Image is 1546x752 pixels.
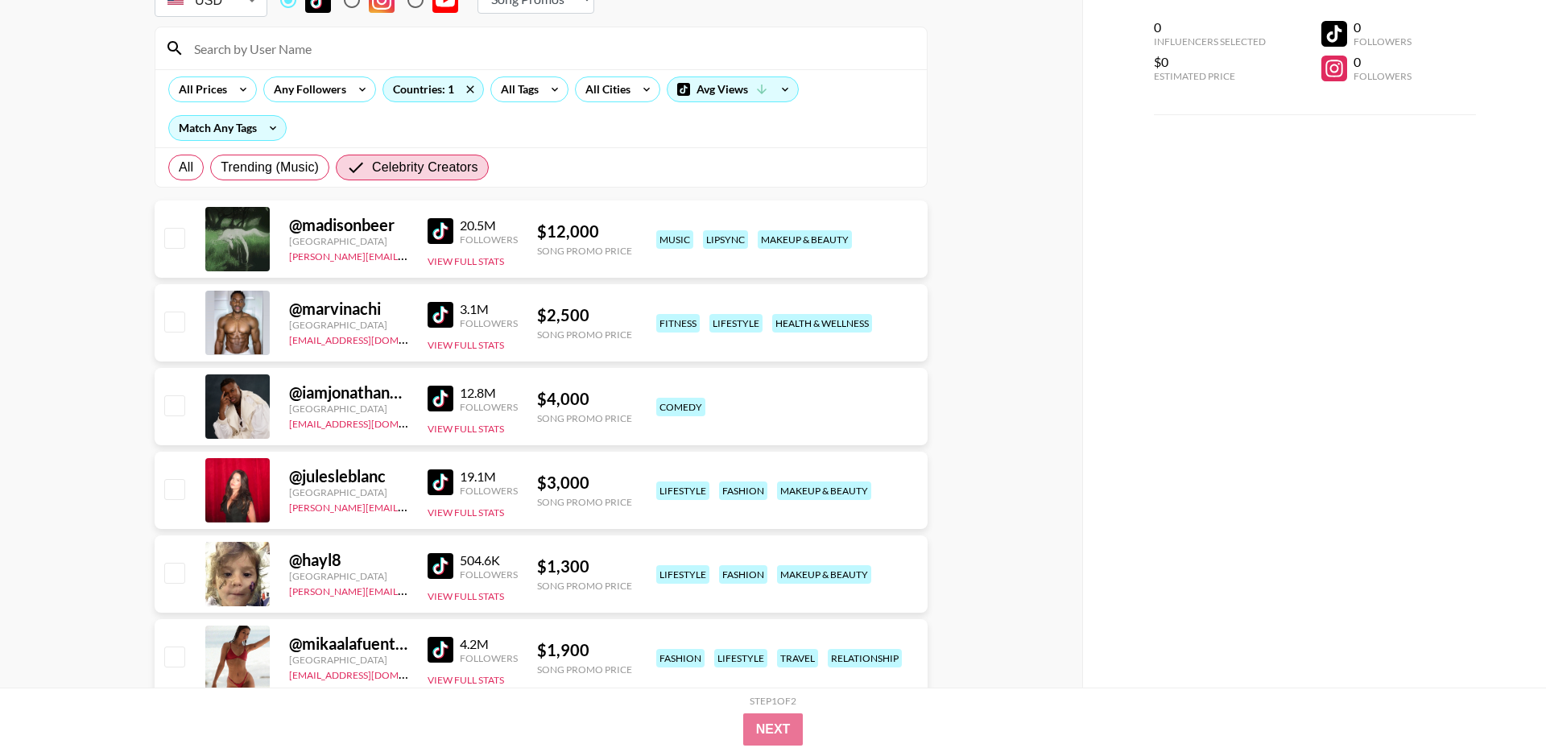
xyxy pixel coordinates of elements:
[289,415,451,430] a: [EMAIL_ADDRESS][DOMAIN_NAME]
[428,255,504,267] button: View Full Stats
[289,215,408,235] div: @ madisonbeer
[460,317,518,329] div: Followers
[656,565,709,584] div: lifestyle
[668,77,798,101] div: Avg Views
[428,339,504,351] button: View Full Stats
[460,301,518,317] div: 3.1M
[1354,70,1412,82] div: Followers
[289,319,408,331] div: [GEOGRAPHIC_DATA]
[460,233,518,246] div: Followers
[428,302,453,328] img: TikTok
[264,77,349,101] div: Any Followers
[289,466,408,486] div: @ julesleblanc
[777,481,871,500] div: makeup & beauty
[1154,70,1266,82] div: Estimated Price
[828,649,902,667] div: relationship
[719,565,767,584] div: fashion
[428,506,504,519] button: View Full Stats
[537,412,632,424] div: Song Promo Price
[537,305,632,325] div: $ 2,500
[460,401,518,413] div: Followers
[428,637,453,663] img: TikTok
[428,469,453,495] img: TikTok
[460,568,518,581] div: Followers
[289,299,408,319] div: @ marvinachi
[289,247,527,262] a: [PERSON_NAME][EMAIL_ADDRESS][DOMAIN_NAME]
[289,403,408,415] div: [GEOGRAPHIC_DATA]
[289,331,451,346] a: [EMAIL_ADDRESS][DOMAIN_NAME]
[709,314,763,333] div: lifestyle
[656,230,693,249] div: music
[289,666,451,681] a: [EMAIL_ADDRESS][DOMAIN_NAME]
[428,590,504,602] button: View Full Stats
[289,550,408,570] div: @ hayl8
[428,674,504,686] button: View Full Stats
[428,218,453,244] img: TikTok
[703,230,748,249] div: lipsync
[289,570,408,582] div: [GEOGRAPHIC_DATA]
[460,652,518,664] div: Followers
[1354,35,1412,48] div: Followers
[460,552,518,568] div: 504.6K
[1465,671,1527,733] iframe: Drift Widget Chat Controller
[758,230,852,249] div: makeup & beauty
[537,473,632,493] div: $ 3,000
[428,553,453,579] img: TikTok
[289,498,527,514] a: [PERSON_NAME][EMAIL_ADDRESS][DOMAIN_NAME]
[289,235,408,247] div: [GEOGRAPHIC_DATA]
[656,649,705,667] div: fashion
[383,77,483,101] div: Countries: 1
[777,565,871,584] div: makeup & beauty
[169,77,230,101] div: All Prices
[750,695,796,707] div: Step 1 of 2
[537,245,632,257] div: Song Promo Price
[184,35,917,61] input: Search by User Name
[289,582,527,597] a: [PERSON_NAME][EMAIL_ADDRESS][DOMAIN_NAME]
[576,77,634,101] div: All Cities
[221,158,319,177] span: Trending (Music)
[491,77,542,101] div: All Tags
[428,423,504,435] button: View Full Stats
[537,496,632,508] div: Song Promo Price
[777,649,818,667] div: travel
[460,636,518,652] div: 4.2M
[537,580,632,592] div: Song Promo Price
[289,654,408,666] div: [GEOGRAPHIC_DATA]
[460,469,518,485] div: 19.1M
[656,481,709,500] div: lifestyle
[460,385,518,401] div: 12.8M
[169,116,286,140] div: Match Any Tags
[537,556,632,576] div: $ 1,300
[537,328,632,341] div: Song Promo Price
[460,217,518,233] div: 20.5M
[372,158,478,177] span: Celebrity Creators
[656,398,705,416] div: comedy
[289,634,408,654] div: @ mikaalafuente_
[1354,54,1412,70] div: 0
[179,158,193,177] span: All
[743,713,804,746] button: Next
[772,314,872,333] div: health & wellness
[537,221,632,242] div: $ 12,000
[1154,19,1266,35] div: 0
[1154,35,1266,48] div: Influencers Selected
[1354,19,1412,35] div: 0
[537,640,632,660] div: $ 1,900
[460,485,518,497] div: Followers
[289,486,408,498] div: [GEOGRAPHIC_DATA]
[537,389,632,409] div: $ 4,000
[428,386,453,411] img: TikTok
[289,382,408,403] div: @ iamjonathanpeter
[714,649,767,667] div: lifestyle
[537,663,632,676] div: Song Promo Price
[719,481,767,500] div: fashion
[1154,54,1266,70] div: $0
[656,314,700,333] div: fitness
